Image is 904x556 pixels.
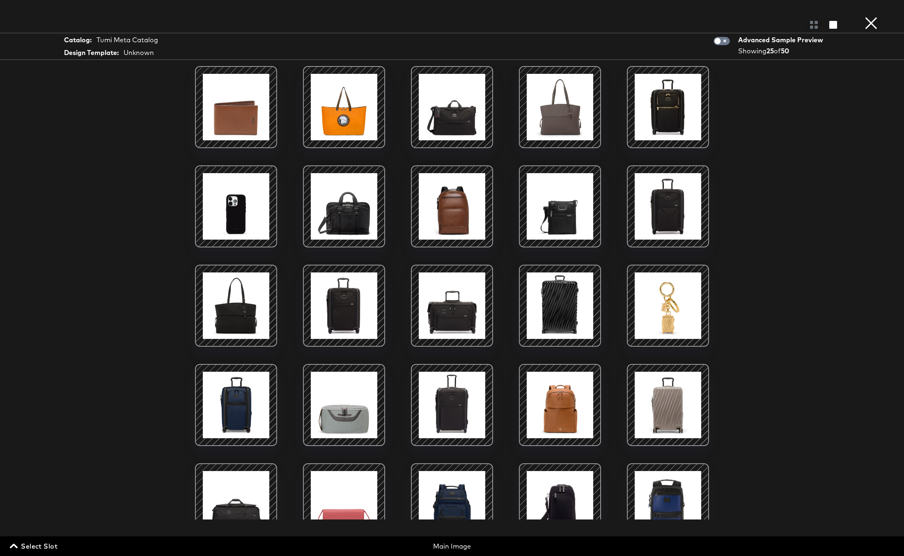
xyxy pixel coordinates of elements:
[64,48,119,57] strong: Design Template:
[306,542,598,551] div: Main Image
[124,48,154,57] div: Unknown
[738,35,826,45] div: Advanced Sample Preview
[766,47,774,55] strong: 25
[64,35,92,45] strong: Catalog:
[738,46,826,56] div: Showing of
[11,540,57,552] span: Select Slot
[8,540,61,552] button: Select Slot
[781,47,789,55] strong: 50
[96,35,158,45] div: Tumi Meta Catalog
